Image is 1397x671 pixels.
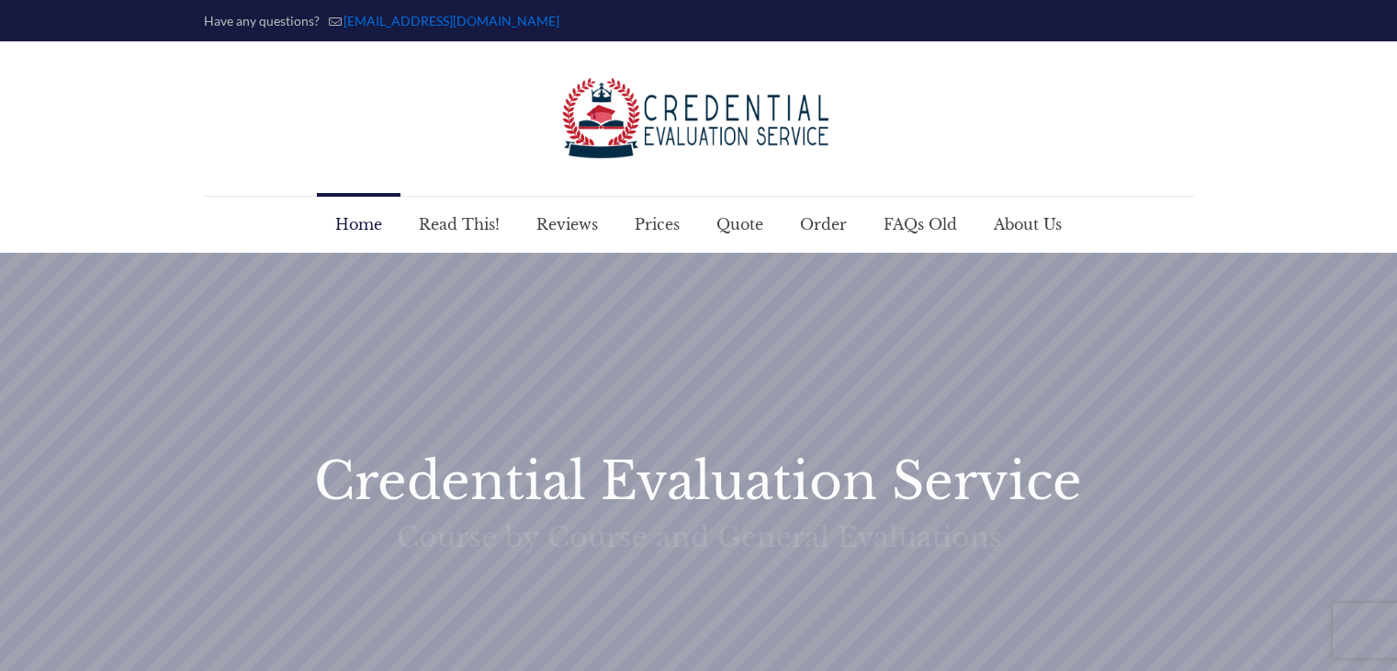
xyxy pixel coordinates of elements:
[616,197,698,252] a: Prices
[1139,613,1397,671] iframe: LiveChat chat widget
[344,13,559,28] a: mail
[698,197,782,252] a: Quote
[561,78,837,159] img: logo-color
[317,197,400,252] a: Home
[561,41,837,196] a: Credential Evaluation Service
[782,197,865,252] a: Order
[975,197,1080,252] a: About Us
[400,197,518,252] a: Read This!
[397,521,1002,553] rs-layer: Course by Course and General Evaluations
[865,197,975,252] a: FAQs Old
[518,197,616,252] a: Reviews
[314,452,1082,512] rs-layer: Credential Evaluation Service
[317,197,1080,252] nav: Main menu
